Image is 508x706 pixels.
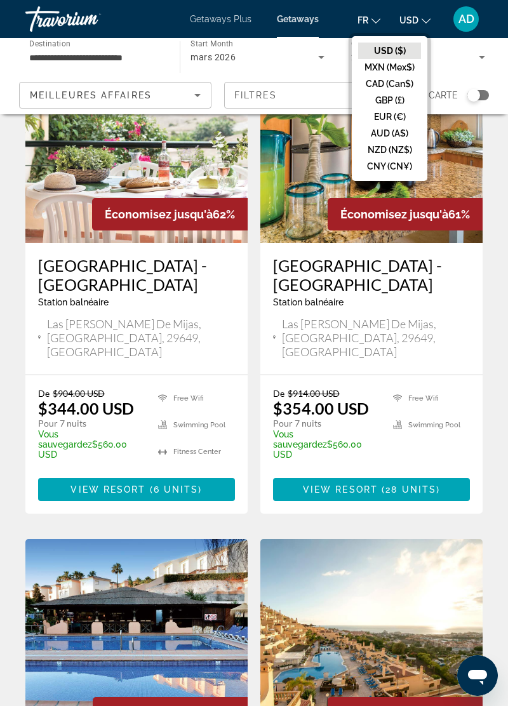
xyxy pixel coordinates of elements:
[273,256,470,294] a: [GEOGRAPHIC_DATA] - [GEOGRAPHIC_DATA]
[25,40,248,243] img: Ramada Hotel & Suites - Sierra Marina
[303,484,378,495] span: View Resort
[105,208,213,221] span: Économisez jusqu'à
[378,484,440,495] span: ( )
[260,40,483,243] img: Ramada Hotel & Suites - Marina del Sol
[288,388,340,399] span: $914.00 USD
[146,484,203,495] span: ( )
[399,15,418,25] span: USD
[358,15,368,25] span: fr
[234,90,277,100] span: Filtres
[358,109,421,125] button: EUR (€)
[29,39,70,48] span: Destination
[358,76,421,92] button: CAD (Can$)
[399,11,431,29] button: Change currency
[385,484,436,495] span: 28 units
[277,14,319,24] a: Getaways
[458,13,474,25] span: AD
[273,429,327,450] span: Vous sauvegardez
[190,14,251,24] a: Getaways Plus
[38,429,145,460] p: $560.00 USD
[190,52,236,62] span: mars 2026
[408,421,460,429] span: Swimming Pool
[30,88,201,103] mat-select: Sort by
[173,421,225,429] span: Swimming Pool
[358,158,421,175] button: CNY (CN¥)
[38,297,109,307] span: Station balnéaire
[282,317,470,359] span: Las [PERSON_NAME] de Mijas, [GEOGRAPHIC_DATA], 29649, [GEOGRAPHIC_DATA]
[38,478,235,501] button: View Resort(6 units)
[273,297,344,307] span: Station balnéaire
[29,50,163,65] input: Select destination
[47,317,235,359] span: Las [PERSON_NAME] de Mijas, [GEOGRAPHIC_DATA], 29649, [GEOGRAPHIC_DATA]
[429,86,458,104] span: Carte
[273,418,380,429] p: Pour 7 nuits
[457,655,498,696] iframe: Bouton de lancement de la fenêtre de messagerie
[328,198,483,230] div: 61%
[358,43,421,59] button: USD ($)
[38,418,145,429] p: Pour 7 nuits
[154,484,199,495] span: 6 units
[38,256,235,294] a: [GEOGRAPHIC_DATA] - [GEOGRAPHIC_DATA]
[53,388,105,399] span: $904.00 USD
[358,11,380,29] button: Change language
[224,82,417,109] button: Filters
[190,39,233,48] span: Start Month
[273,429,380,460] p: $560.00 USD
[358,59,421,76] button: MXN (Mex$)
[358,142,421,158] button: NZD (NZ$)
[358,125,421,142] button: AUD (A$)
[450,6,483,32] button: User Menu
[340,208,448,221] span: Économisez jusqu'à
[358,92,421,109] button: GBP (£)
[70,484,145,495] span: View Resort
[173,394,204,403] span: Free Wifi
[273,388,284,399] span: De
[38,399,134,418] p: $344.00 USD
[38,429,92,450] span: Vous sauvegardez
[173,448,221,456] span: Fitness Center
[92,198,248,230] div: 62%
[25,3,152,36] a: Travorium
[273,478,470,501] button: View Resort(28 units)
[408,394,439,403] span: Free Wifi
[273,399,369,418] p: $354.00 USD
[38,388,50,399] span: De
[30,90,152,100] span: Meilleures affaires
